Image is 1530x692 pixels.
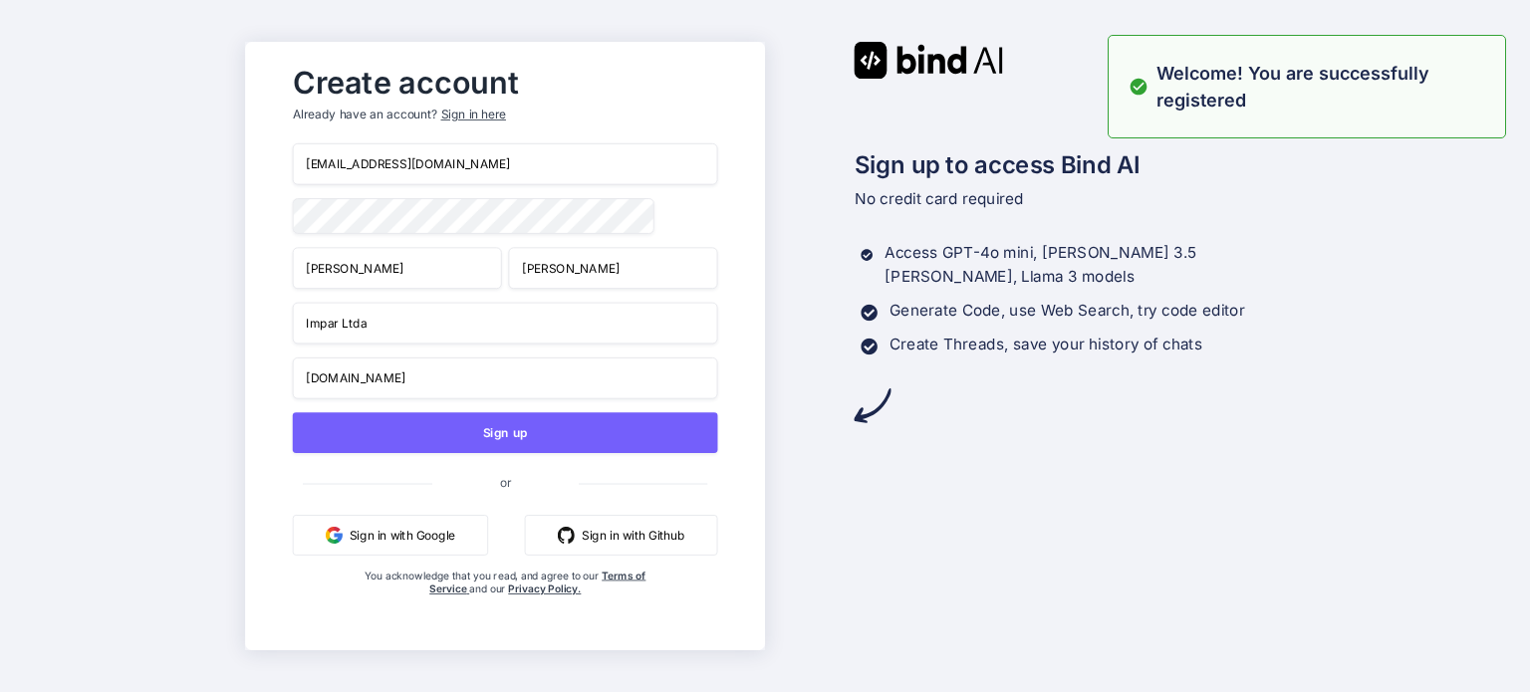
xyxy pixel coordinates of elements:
img: arrow [854,387,891,424]
input: Your company name [292,303,717,345]
input: Last Name [508,247,717,289]
p: Generate Code, use Web Search, try code editor [890,299,1244,323]
img: alert [1129,60,1148,114]
p: Create Threads, save your history of chats [890,333,1202,356]
input: First Name [292,247,501,289]
p: No credit card required [854,187,1285,211]
img: github [558,527,575,544]
h2: Create account [292,69,717,96]
button: Sign in with Github [525,515,718,556]
p: Access GPT-4o mini, [PERSON_NAME] 3.5 [PERSON_NAME], Llama 3 models [885,242,1285,290]
div: You acknowledge that you read, and agree to our and our [364,569,647,636]
button: Sign up [292,412,717,453]
span: or [431,461,578,503]
div: Sign in here [440,107,505,123]
p: Welcome! You are successfully registered [1156,60,1493,114]
p: Already have an account? [292,107,717,123]
input: Company website [292,357,717,399]
button: Sign in with Google [292,515,487,556]
input: Email [292,143,717,185]
img: Bind AI logo [854,42,1003,79]
a: Privacy Policy. [508,582,581,595]
img: google [326,527,343,544]
h2: Sign up to access Bind AI [854,146,1285,182]
a: Terms of Service [429,569,645,594]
